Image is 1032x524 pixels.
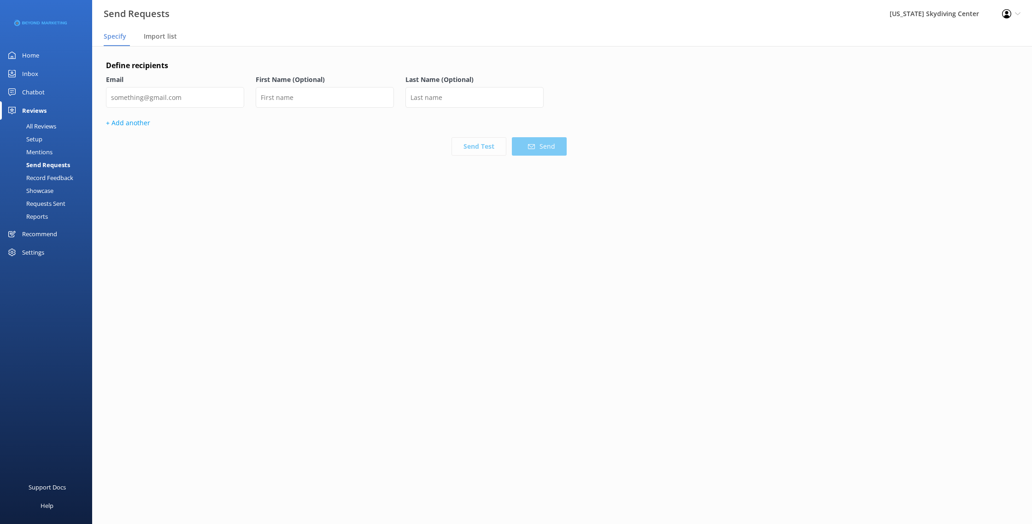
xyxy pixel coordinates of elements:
div: Requests Sent [6,197,65,210]
div: Showcase [6,184,53,197]
div: Inbox [22,64,38,83]
span: Import list [144,32,177,41]
input: First name [256,87,394,108]
a: Mentions [6,146,92,158]
div: Mentions [6,146,53,158]
div: Settings [22,243,44,262]
div: Chatbot [22,83,45,101]
label: Email [106,75,244,85]
div: Recommend [22,225,57,243]
label: First Name (Optional) [256,75,394,85]
label: Last Name (Optional) [405,75,544,85]
a: Send Requests [6,158,92,171]
p: + Add another [106,118,567,128]
a: Showcase [6,184,92,197]
div: Home [22,46,39,64]
a: Requests Sent [6,197,92,210]
div: Send Requests [6,158,70,171]
div: Record Feedback [6,171,73,184]
span: Specify [104,32,126,41]
input: something@gmail.com [106,87,244,108]
div: Support Docs [29,478,66,496]
a: Reports [6,210,92,223]
a: Record Feedback [6,171,92,184]
a: All Reviews [6,120,92,133]
h4: Define recipients [106,60,567,72]
h3: Send Requests [104,6,170,21]
div: Help [41,496,53,515]
div: All Reviews [6,120,56,133]
img: 3-1676954853.png [14,16,67,31]
a: Setup [6,133,92,146]
div: Setup [6,133,42,146]
div: Reports [6,210,48,223]
div: Reviews [22,101,47,120]
input: Last name [405,87,544,108]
